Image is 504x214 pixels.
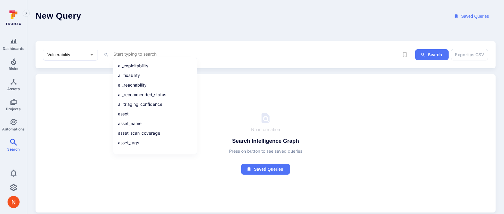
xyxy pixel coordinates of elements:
span: Projects [6,107,21,111]
span: Press on button to see saved queries [229,148,302,154]
li: ai_triaging_confidence [117,100,193,109]
li: asset_name [117,119,193,128]
button: Saved Queries [448,11,496,22]
li: asset_scan_coverage [117,129,193,137]
button: Expand navigation menu [23,10,30,17]
li: asset [117,110,193,118]
div: Neeren Patki [8,196,20,208]
li: ai_recommended_status [117,90,193,99]
span: Dashboards [3,46,24,51]
span: Save query [399,49,410,60]
button: Export as CSV [451,49,488,60]
li: ai_fixability [117,71,193,80]
img: ACg8ocIprwjrgDQnDsNSk9Ghn5p5-B8DpAKWoJ5Gi9syOE4K59tr4Q=s96-c [8,196,20,208]
i: Expand navigation menu [24,11,28,16]
span: Assets [7,87,20,91]
span: Risks [9,66,18,71]
textarea: Intelligence Graph search area [113,50,399,58]
li: category [117,148,193,157]
input: Select basic entity [46,52,86,58]
span: Automations [2,127,25,131]
span: No information [251,127,280,133]
a: Saved queries [241,154,290,175]
li: asset_tags [117,139,193,147]
h4: Search Intelligence Graph [232,137,299,145]
h1: New Query [36,11,81,22]
button: Open [88,51,95,58]
span: Search [7,147,20,151]
li: ai_reachability [117,81,193,89]
button: Saved queries [241,164,290,175]
li: ai_exploitability [117,62,193,70]
button: ig-search [415,49,449,60]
